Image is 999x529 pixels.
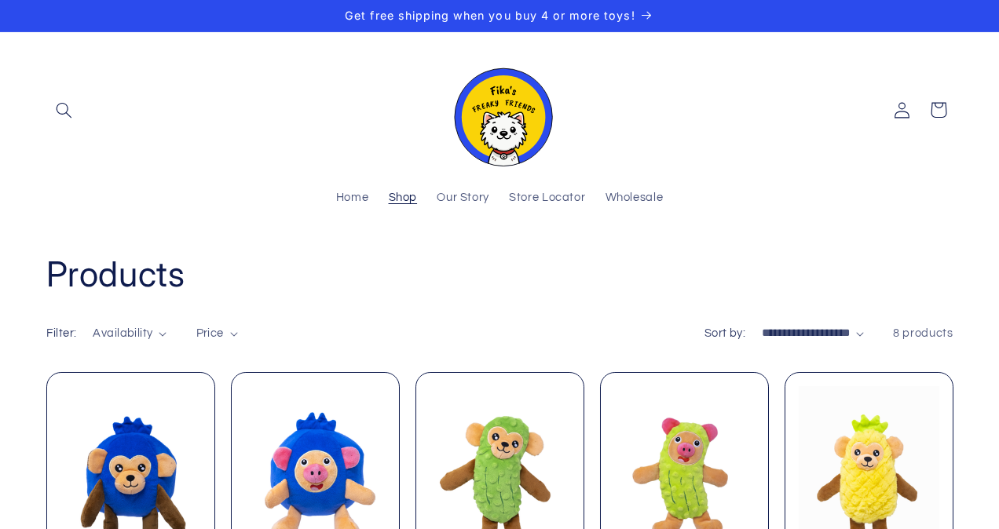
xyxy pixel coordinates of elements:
span: Home [336,191,369,206]
span: Store Locator [509,191,585,206]
img: Fika's Freaky Friends [445,54,554,166]
h2: Filter: [46,325,77,342]
a: Our Story [427,181,499,216]
span: 8 products [893,327,953,339]
span: Get free shipping when you buy 4 or more toys! [345,9,635,22]
label: Sort by: [704,327,745,339]
summary: Search [46,92,82,128]
h1: Products [46,252,953,297]
summary: Price [196,325,238,342]
a: Wholesale [595,181,673,216]
span: Shop [389,191,418,206]
span: Our Story [437,191,489,206]
span: Price [196,327,224,339]
span: Availability [93,327,152,339]
span: Wholesale [606,191,664,206]
a: Fika's Freaky Friends [438,48,561,173]
a: Home [326,181,379,216]
a: Shop [379,181,427,216]
a: Store Locator [499,181,595,216]
summary: Availability (0 selected) [93,325,166,342]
